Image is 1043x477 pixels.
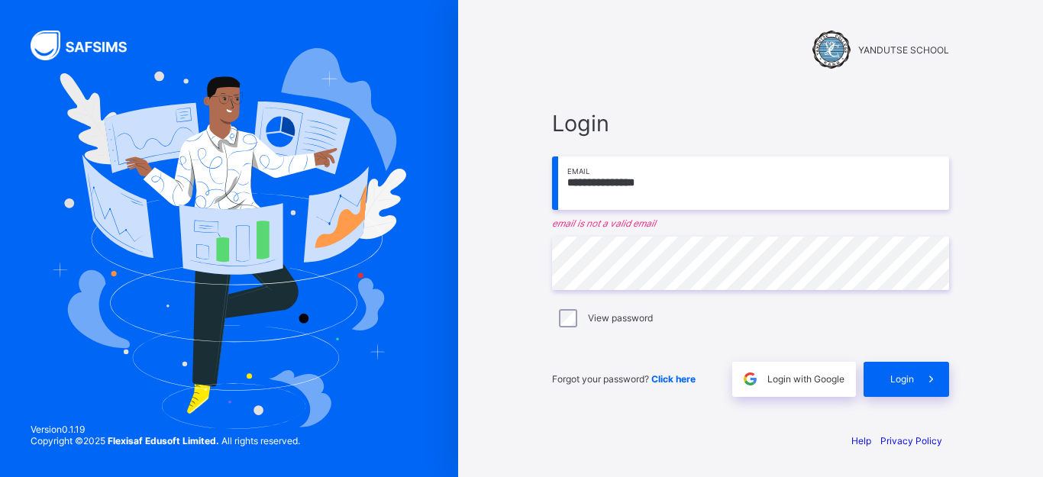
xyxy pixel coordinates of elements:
a: Privacy Policy [880,435,942,446]
em: email is not a valid email [552,218,949,229]
a: Click here [651,373,696,385]
span: Forgot your password? [552,373,696,385]
span: YANDUTSE SCHOOL [858,44,949,56]
span: Login with Google [767,373,844,385]
span: Login [890,373,914,385]
span: Copyright © 2025 All rights reserved. [31,435,300,446]
img: Hero Image [52,48,407,430]
strong: Flexisaf Edusoft Limited. [108,435,219,446]
span: Login [552,110,949,137]
img: SAFSIMS Logo [31,31,145,60]
a: Help [851,435,871,446]
img: google.396cfc9801f0270233282035f929180a.svg [741,370,759,388]
label: View password [588,312,653,324]
span: Version 0.1.19 [31,424,300,435]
